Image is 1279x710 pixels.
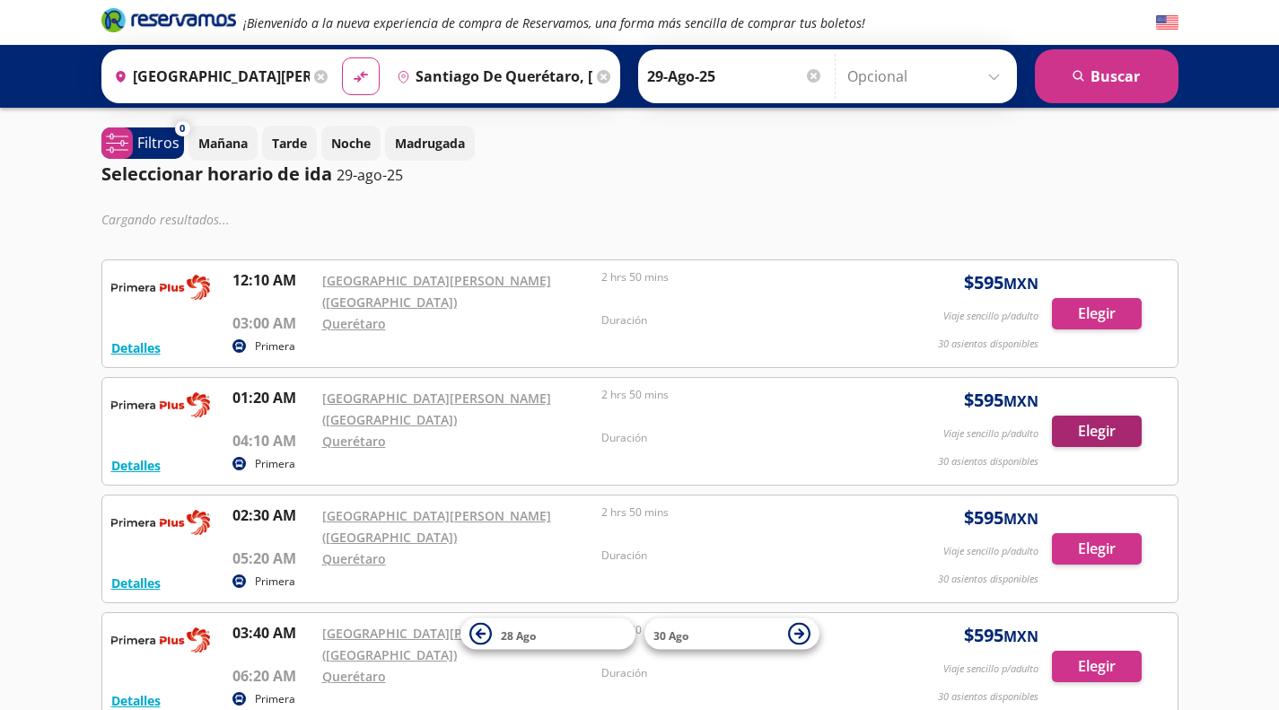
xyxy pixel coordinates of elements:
[232,312,313,334] p: 03:00 AM
[601,548,872,564] p: Duración
[232,504,313,526] p: 02:30 AM
[321,126,381,161] button: Noche
[111,269,210,305] img: RESERVAMOS
[111,574,161,592] button: Detalles
[232,665,313,687] p: 06:20 AM
[964,387,1038,414] span: $ 595
[255,338,295,355] p: Primera
[322,433,386,450] a: Querétaro
[943,544,1038,559] p: Viaje sencillo p/adulto
[111,691,161,710] button: Detalles
[601,430,872,446] p: Duración
[322,390,551,428] a: [GEOGRAPHIC_DATA][PERSON_NAME] ([GEOGRAPHIC_DATA])
[943,426,1038,442] p: Viaje sencillo p/adulto
[601,504,872,521] p: 2 hrs 50 mins
[938,689,1038,705] p: 30 asientos disponibles
[272,134,307,153] p: Tarde
[198,134,248,153] p: Mañana
[255,691,295,707] p: Primera
[101,6,236,33] i: Brand Logo
[322,625,551,663] a: [GEOGRAPHIC_DATA][PERSON_NAME] ([GEOGRAPHIC_DATA])
[1052,651,1142,682] button: Elegir
[322,507,551,546] a: [GEOGRAPHIC_DATA][PERSON_NAME] ([GEOGRAPHIC_DATA])
[644,618,819,650] button: 30 Ago
[460,618,635,650] button: 28 Ago
[322,668,386,685] a: Querétaro
[243,14,865,31] em: ¡Bienvenido a la nueva experiencia de compra de Reservamos, una forma más sencilla de comprar tus...
[337,164,403,186] p: 29-ago-25
[1052,533,1142,565] button: Elegir
[1156,12,1178,34] button: English
[232,622,313,644] p: 03:40 AM
[943,309,1038,324] p: Viaje sencillo p/adulto
[385,126,475,161] button: Madrugada
[232,548,313,569] p: 05:20 AM
[601,665,872,681] p: Duración
[943,662,1038,677] p: Viaje sencillo p/adulto
[188,126,258,161] button: Mañana
[232,269,313,291] p: 12:10 AM
[107,54,310,99] input: Buscar Origen
[938,572,1038,587] p: 30 asientos disponibles
[964,622,1038,649] span: $ 595
[938,454,1038,469] p: 30 asientos disponibles
[331,134,371,153] p: Noche
[111,622,210,658] img: RESERVAMOS
[1003,509,1038,529] small: MXN
[137,132,180,153] p: Filtros
[601,269,872,285] p: 2 hrs 50 mins
[1052,298,1142,329] button: Elegir
[395,134,465,153] p: Madrugada
[1052,416,1142,447] button: Elegir
[390,54,592,99] input: Buscar Destino
[101,6,236,39] a: Brand Logo
[601,387,872,403] p: 2 hrs 50 mins
[255,574,295,590] p: Primera
[964,504,1038,531] span: $ 595
[1003,627,1038,646] small: MXN
[847,54,1008,99] input: Opcional
[322,272,551,311] a: [GEOGRAPHIC_DATA][PERSON_NAME] ([GEOGRAPHIC_DATA])
[180,121,185,136] span: 0
[111,504,210,540] img: RESERVAMOS
[101,161,332,188] p: Seleccionar horario de ida
[964,269,1038,296] span: $ 595
[501,627,536,643] span: 28 Ago
[255,456,295,472] p: Primera
[232,387,313,408] p: 01:20 AM
[601,312,872,329] p: Duración
[262,126,317,161] button: Tarde
[232,430,313,451] p: 04:10 AM
[647,54,823,99] input: Elegir Fecha
[101,211,230,228] em: Cargando resultados ...
[653,627,688,643] span: 30 Ago
[322,315,386,332] a: Querétaro
[101,127,184,159] button: 0Filtros
[322,550,386,567] a: Querétaro
[111,387,210,423] img: RESERVAMOS
[1003,274,1038,294] small: MXN
[111,456,161,475] button: Detalles
[938,337,1038,352] p: 30 asientos disponibles
[111,338,161,357] button: Detalles
[1035,49,1178,103] button: Buscar
[1003,391,1038,411] small: MXN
